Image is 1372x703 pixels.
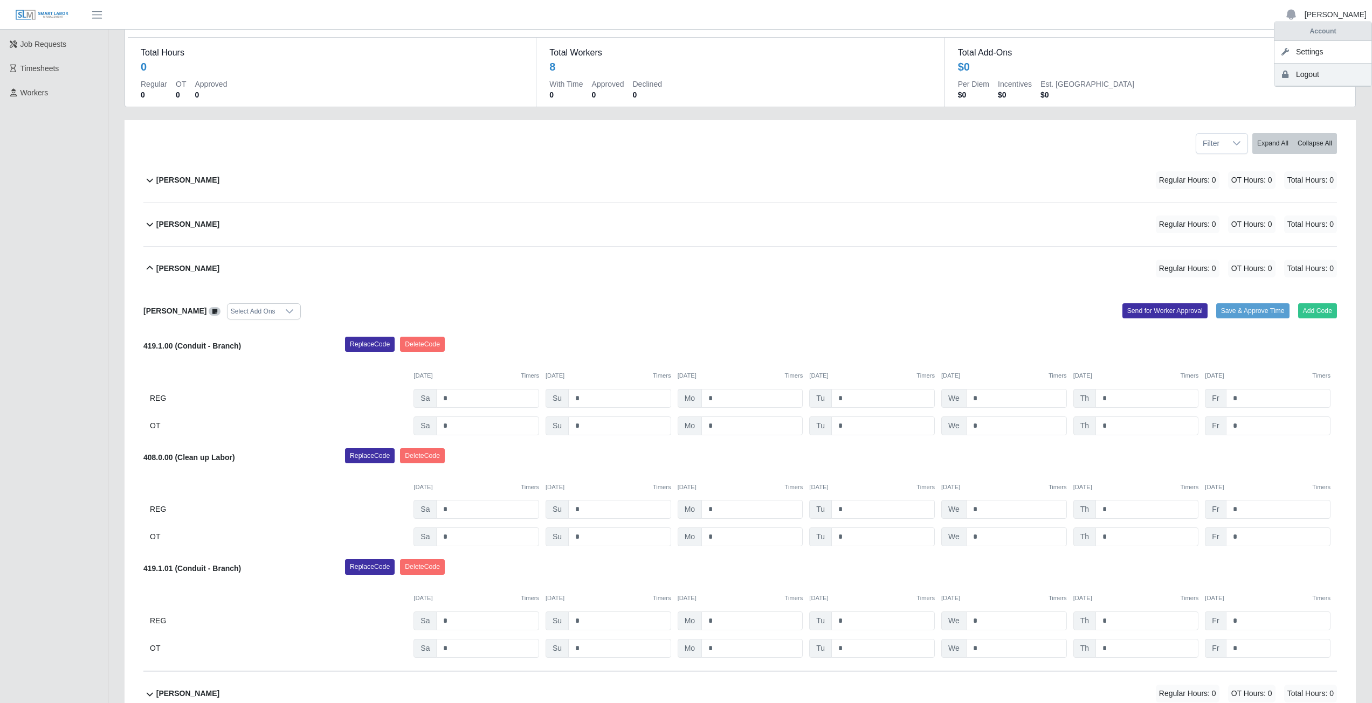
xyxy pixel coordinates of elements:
[941,594,1067,603] div: [DATE]
[345,559,395,574] button: ReplaceCode
[998,79,1032,89] dt: Incentives
[1049,594,1067,603] button: Timers
[549,79,583,89] dt: With Time
[1205,639,1226,658] span: Fr
[176,79,186,89] dt: OT
[1073,500,1096,519] span: Th
[156,688,219,699] b: [PERSON_NAME]
[678,594,803,603] div: [DATE]
[546,389,569,408] span: Su
[1073,389,1096,408] span: Th
[1216,303,1290,318] button: Save & Approve Time
[1305,9,1367,20] a: [PERSON_NAME]
[546,527,569,546] span: Su
[141,46,523,59] dt: Total Hours
[1073,483,1199,492] div: [DATE]
[1228,215,1276,233] span: OT Hours: 0
[633,89,662,100] dd: 0
[400,337,445,352] button: DeleteCode
[176,89,186,100] dd: 0
[150,611,407,630] div: REG
[143,307,206,315] b: [PERSON_NAME]
[413,527,437,546] span: Sa
[809,594,935,603] div: [DATE]
[227,304,279,319] div: Select Add Ons
[998,89,1032,100] dd: $0
[1274,41,1371,64] a: Settings
[1205,500,1226,519] span: Fr
[521,594,539,603] button: Timers
[413,416,437,435] span: Sa
[678,611,702,630] span: Mo
[141,79,167,89] dt: Regular
[1284,260,1337,277] span: Total Hours: 0
[209,307,220,315] a: View/Edit Notes
[150,639,407,658] div: OT
[1312,483,1330,492] button: Timers
[195,89,227,100] dd: 0
[1310,27,1336,35] strong: Account
[1156,171,1219,189] span: Regular Hours: 0
[546,611,569,630] span: Su
[1205,416,1226,435] span: Fr
[678,416,702,435] span: Mo
[150,500,407,519] div: REG
[1293,133,1337,154] button: Collapse All
[1284,171,1337,189] span: Total Hours: 0
[678,639,702,658] span: Mo
[1073,527,1096,546] span: Th
[809,416,832,435] span: Tu
[15,9,69,21] img: SLM Logo
[521,483,539,492] button: Timers
[150,527,407,546] div: OT
[1205,594,1330,603] div: [DATE]
[1228,171,1276,189] span: OT Hours: 0
[1205,483,1330,492] div: [DATE]
[1205,371,1330,380] div: [DATE]
[1073,416,1096,435] span: Th
[941,389,967,408] span: We
[1073,639,1096,658] span: Th
[1181,594,1199,603] button: Timers
[1205,389,1226,408] span: Fr
[143,564,241,573] b: 419.1.01 (Conduit - Branch)
[633,79,662,89] dt: Declined
[1181,371,1199,380] button: Timers
[1073,371,1199,380] div: [DATE]
[1156,260,1219,277] span: Regular Hours: 0
[413,389,437,408] span: Sa
[1049,483,1067,492] button: Timers
[785,594,803,603] button: Timers
[143,453,235,462] b: 408.0.00 (Clean up Labor)
[143,247,1337,290] button: [PERSON_NAME] Regular Hours: 0 OT Hours: 0 Total Hours: 0
[195,79,227,89] dt: Approved
[413,483,539,492] div: [DATE]
[546,371,671,380] div: [DATE]
[1073,594,1199,603] div: [DATE]
[785,371,803,380] button: Timers
[413,371,539,380] div: [DATE]
[1252,133,1293,154] button: Expand All
[1122,303,1208,318] button: Send for Worker Approval
[20,64,59,73] span: Timesheets
[1205,527,1226,546] span: Fr
[546,483,671,492] div: [DATE]
[958,59,970,74] div: $0
[941,416,967,435] span: We
[20,40,67,48] span: Job Requests
[549,46,931,59] dt: Total Workers
[1228,260,1276,277] span: OT Hours: 0
[1181,483,1199,492] button: Timers
[143,203,1337,246] button: [PERSON_NAME] Regular Hours: 0 OT Hours: 0 Total Hours: 0
[345,337,395,352] button: ReplaceCode
[653,371,671,380] button: Timers
[809,483,935,492] div: [DATE]
[592,79,624,89] dt: Approved
[143,158,1337,202] button: [PERSON_NAME] Regular Hours: 0 OT Hours: 0 Total Hours: 0
[809,371,935,380] div: [DATE]
[809,389,832,408] span: Tu
[156,263,219,274] b: [PERSON_NAME]
[1252,133,1337,154] div: bulk actions
[941,527,967,546] span: We
[785,483,803,492] button: Timers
